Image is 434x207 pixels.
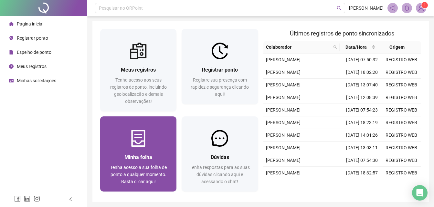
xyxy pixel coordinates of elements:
span: Últimos registros de ponto sincronizados [290,30,394,37]
span: Registre sua presença com rapidez e segurança clicando aqui! [191,77,249,97]
a: Registrar pontoRegistre sua presença com rapidez e segurança clicando aqui! [182,29,258,104]
span: [PERSON_NAME] [266,95,301,100]
span: environment [9,36,14,40]
div: Open Intercom Messenger [412,185,428,201]
sup: Atualize o seu contato no menu Meus Dados [421,2,428,8]
td: [DATE] 18:32:57 [342,167,382,179]
span: Espelho de ponto [17,50,51,55]
span: home [9,22,14,26]
td: [DATE] 07:54:23 [342,104,382,116]
span: search [333,45,337,49]
span: [PERSON_NAME] [266,107,301,113]
td: [DATE] 18:23:19 [342,116,382,129]
span: file [9,50,14,54]
th: Origem [378,41,416,54]
td: REGISTRO WEB [382,79,421,91]
td: REGISTRO WEB [382,104,421,116]
span: Tenha respostas para as suas dúvidas clicando aqui e acessando o chat! [190,165,250,184]
span: [PERSON_NAME] [266,57,301,62]
td: [DATE] 07:50:32 [342,54,382,66]
td: [DATE] 12:08:39 [342,91,382,104]
span: instagram [34,195,40,202]
td: [DATE] 13:03:11 [342,142,382,154]
td: REGISTRO WEB [382,142,421,154]
td: REGISTRO WEB [382,154,421,167]
span: [PERSON_NAME] [266,82,301,87]
span: facebook [14,195,21,202]
span: Meus registros [17,64,47,69]
span: notification [390,5,396,11]
span: Tenha acesso a sua folha de ponto a qualquer momento. Basta clicar aqui! [110,165,167,184]
td: REGISTRO WEB [382,54,421,66]
span: Meus registros [121,67,156,73]
span: left [69,197,73,202]
span: [PERSON_NAME] [349,5,384,12]
span: Página inicial [17,21,43,26]
span: [PERSON_NAME] [266,170,301,175]
span: Tenha acesso aos seus registros de ponto, incluindo geolocalização e demais observações! [110,77,167,104]
span: [PERSON_NAME] [266,145,301,150]
th: Data/Hora [340,41,378,54]
td: [DATE] 07:54:30 [342,154,382,167]
img: 93938 [416,3,426,13]
span: Colaborador [266,44,331,51]
td: [DATE] 18:02:20 [342,66,382,79]
td: REGISTRO WEB [382,66,421,79]
a: DúvidasTenha respostas para as suas dúvidas clicando aqui e acessando o chat! [182,116,258,192]
span: [PERSON_NAME] [266,120,301,125]
span: schedule [9,78,14,83]
a: Minha folhaTenha acesso a sua folha de ponto a qualquer momento. Basta clicar aqui! [100,116,176,192]
span: [PERSON_NAME] [266,133,301,138]
td: REGISTRO WEB [382,167,421,179]
td: REGISTRO WEB [382,116,421,129]
span: Dúvidas [211,154,229,160]
span: Data/Hora [342,44,370,51]
td: REGISTRO WEB [382,91,421,104]
td: [DATE] 14:01:26 [342,129,382,142]
span: search [337,6,342,11]
span: Minhas solicitações [17,78,56,83]
span: search [332,42,338,52]
span: Registrar ponto [202,67,238,73]
span: Minha folha [124,154,152,160]
td: REGISTRO WEB [382,129,421,142]
span: [PERSON_NAME] [266,158,301,163]
a: Meus registrosTenha acesso aos seus registros de ponto, incluindo geolocalização e demais observa... [100,29,176,111]
td: [DATE] 13:57:11 [342,179,382,192]
td: [DATE] 13:07:40 [342,79,382,91]
td: REGISTRO WEB [382,179,421,192]
span: linkedin [24,195,30,202]
span: clock-circle [9,64,14,69]
span: bell [404,5,410,11]
span: 1 [424,3,426,7]
span: Registrar ponto [17,35,48,41]
span: [PERSON_NAME] [266,70,301,75]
